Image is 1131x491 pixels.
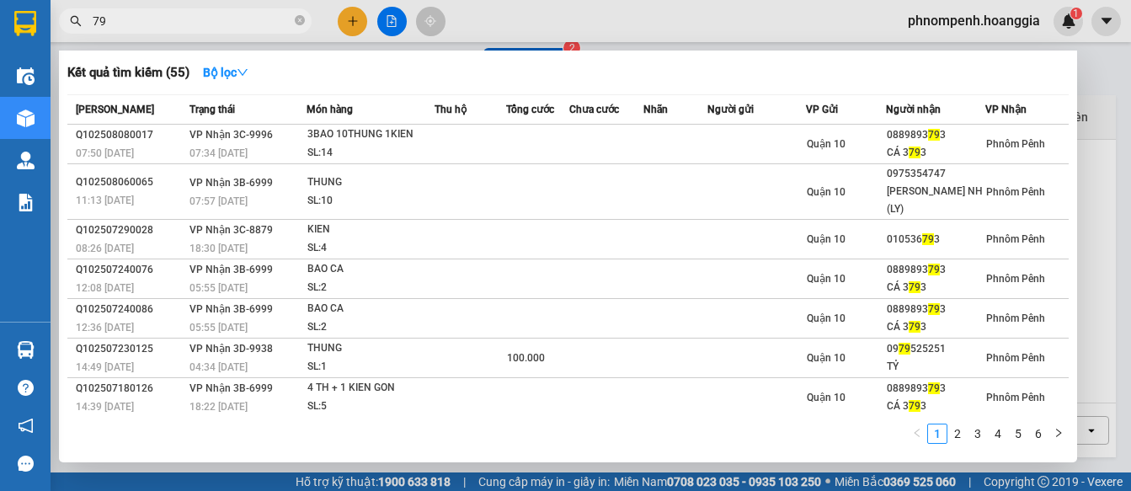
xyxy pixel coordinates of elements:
div: THUNG [307,339,434,358]
li: 2 [947,424,968,444]
a: 2 [948,424,967,443]
span: [PERSON_NAME] [76,104,154,115]
span: 79 [928,264,940,275]
span: 18:30 [DATE] [189,243,248,254]
span: Quận 10 [807,233,846,245]
span: notification [18,418,34,434]
span: Nhãn [643,104,668,115]
div: 4 TH + 1 KIEN GON [307,379,434,398]
span: 79 [922,233,934,245]
span: Chưa cước [569,104,619,115]
span: 79 [928,129,940,141]
div: 0975354747 [887,165,984,183]
span: close-circle [295,15,305,25]
span: search [70,15,82,27]
a: 1 [928,424,947,443]
span: close-circle [295,13,305,29]
span: left [912,428,922,438]
span: Trạng thái [189,104,235,115]
span: Phnôm Pênh [986,352,1045,364]
span: 07:50 [DATE] [76,147,134,159]
input: Tìm tên, số ĐT hoặc mã đơn [93,12,291,30]
div: Q102507240076 [76,261,184,279]
div: 09 525251 [887,340,984,358]
img: logo-vxr [14,11,36,36]
div: SL: 10 [307,192,434,211]
span: Phnôm Pênh [986,312,1045,324]
div: 0889893 3 [887,126,984,144]
div: KIEN [307,221,434,239]
div: Q102507240086 [76,301,184,318]
li: Previous Page [907,424,927,444]
span: VP Gửi [806,104,838,115]
span: VP Nhận [985,104,1027,115]
div: CÁ 3 3 [887,144,984,162]
div: SL: 4 [307,239,434,258]
div: 010536 3 [887,231,984,248]
span: 100.000 [507,352,545,364]
span: VP Nhận 3D-9938 [189,343,273,355]
img: warehouse-icon [17,109,35,127]
span: Quận 10 [807,138,846,150]
div: Q102508060065 [76,173,184,191]
img: solution-icon [17,194,35,211]
div: SL: 5 [307,398,434,416]
li: 4 [988,424,1008,444]
a: 3 [968,424,987,443]
span: 79 [909,321,920,333]
div: 0889893 3 [887,261,984,279]
div: BAO CA [307,300,434,318]
span: Phnôm Pênh [986,233,1045,245]
span: 12:36 [DATE] [76,322,134,334]
span: Quận 10 [807,352,846,364]
span: 12:08 [DATE] [76,282,134,294]
span: right [1054,428,1064,438]
span: VP Nhận 3B-6999 [189,264,273,275]
span: 05:55 [DATE] [189,282,248,294]
span: 14:49 [DATE] [76,361,134,373]
span: 79 [928,303,940,315]
span: Quận 10 [807,273,846,285]
div: BAO CA [307,260,434,279]
span: VP Nhận 3B-6999 [189,303,273,315]
span: Phnôm Pênh [986,186,1045,198]
button: Bộ lọcdown [189,59,262,86]
div: [PERSON_NAME] NH (LY) [887,183,984,218]
span: 14:39 [DATE] [76,401,134,413]
h3: Kết quả tìm kiếm ( 55 ) [67,64,189,82]
li: 3 [968,424,988,444]
li: Next Page [1048,424,1069,444]
span: Món hàng [307,104,353,115]
img: warehouse-icon [17,152,35,169]
span: 07:34 [DATE] [189,147,248,159]
span: 07:57 [DATE] [189,195,248,207]
span: VP Nhận 3C-9996 [189,129,273,141]
span: Phnôm Pênh [986,138,1045,150]
span: Quận 10 [807,392,846,403]
span: message [18,456,34,472]
div: Q102507180126 [76,380,184,398]
div: CÁ 3 3 [887,398,984,415]
div: SL: 14 [307,144,434,163]
a: 4 [989,424,1007,443]
span: Tổng cước [506,104,554,115]
span: 79 [909,147,920,158]
div: SL: 2 [307,279,434,297]
strong: Bộ lọc [203,66,248,79]
div: 0889893 3 [887,301,984,318]
span: Quận 10 [807,186,846,198]
span: 08:26 [DATE] [76,243,134,254]
li: 1 [927,424,947,444]
span: 79 [909,281,920,293]
div: SL: 1 [307,358,434,376]
div: CÁ 3 3 [887,318,984,336]
div: CÁ 3 3 [887,279,984,296]
span: 04:34 [DATE] [189,361,248,373]
span: 79 [909,400,920,412]
button: left [907,424,927,444]
span: Quận 10 [807,312,846,324]
span: Thu hộ [435,104,467,115]
span: Phnôm Pênh [986,273,1045,285]
span: down [237,67,248,78]
div: THUNG [307,173,434,192]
